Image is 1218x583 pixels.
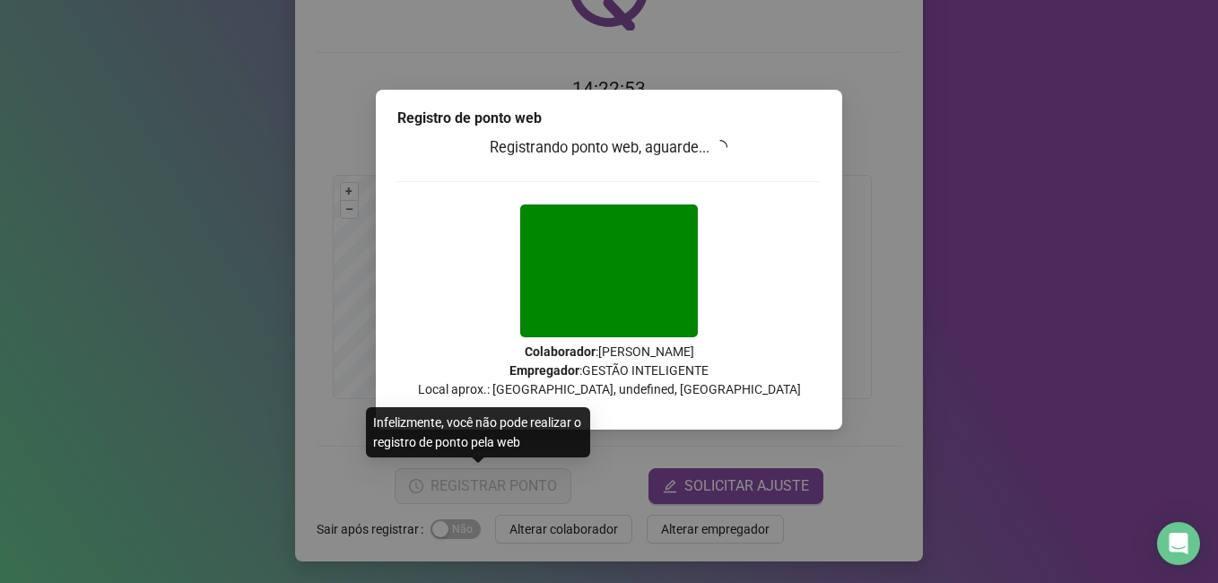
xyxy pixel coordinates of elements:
[366,407,590,457] div: Infelizmente, você não pode realizar o registro de ponto pela web
[525,344,596,359] strong: Colaborador
[520,204,698,337] img: 2Q==
[713,139,729,155] span: loading
[1157,522,1200,565] div: Open Intercom Messenger
[397,108,821,129] div: Registro de ponto web
[509,363,579,378] strong: Empregador
[397,136,821,160] h3: Registrando ponto web, aguarde...
[397,343,821,399] p: : [PERSON_NAME] : GESTÃO INTELIGENTE Local aprox.: [GEOGRAPHIC_DATA], undefined, [GEOGRAPHIC_DATA]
